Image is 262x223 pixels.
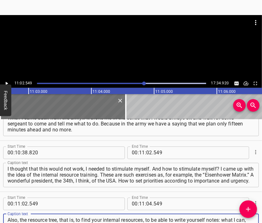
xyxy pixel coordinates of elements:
button: Change Playback Speed [242,79,250,88]
span: . [152,198,153,210]
input: 00 [8,198,13,210]
span: : [138,198,139,210]
input: 11 [15,198,21,210]
input: 549 [153,198,211,210]
input: 02 [22,198,28,210]
text: 11:06.000 [218,89,236,94]
input: 00 [132,146,138,159]
div: Play progress [37,83,206,84]
button: Zoom In [233,99,246,112]
input: 549 [153,146,211,159]
div: Cue Options [252,195,259,211]
button: Toggle captions [233,79,241,88]
input: 02 [146,146,152,159]
input: 38 [22,146,28,159]
span: . [28,198,29,210]
span: : [145,146,146,159]
span: : [145,198,146,210]
button: Toggle fullscreen [251,79,259,88]
div: Cue Options [252,144,259,160]
span: : [21,198,22,210]
button: Zoom Out [247,99,259,112]
span: . [152,146,153,159]
div: Delete Cue [116,97,123,105]
span: . [28,146,29,159]
input: 04 [146,198,152,210]
input: 00 [132,198,138,210]
button: Cue Options [252,199,260,207]
input: 549 [29,198,87,210]
button: Delete [116,97,124,105]
button: Play/Pause [3,79,11,88]
text: 11:03.000 [30,89,47,94]
span: : [21,146,22,159]
input: 10 [15,146,21,159]
text: 11:04.000 [93,89,110,94]
span: Video Duration [211,81,229,85]
textarea: that is, we wrote to prisoners, passed letters to [DEMOGRAPHIC_DATA] lawyers. It was colossal wor... [8,115,254,133]
input: 00 [8,146,13,159]
input: 820 [29,146,87,159]
text: 11:05.000 [155,89,173,94]
button: Cue Options [252,148,260,156]
span: : [13,198,15,210]
span: Current Time [14,81,32,85]
input: 11 [139,146,145,159]
span: : [138,146,139,159]
input: 11 [139,198,145,210]
button: Add Cue [239,200,257,218]
textarea: I thought that this would not work, I needed to stimulate myself. And how to stimulate myself? I ... [8,166,254,184]
span: : [13,146,15,159]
